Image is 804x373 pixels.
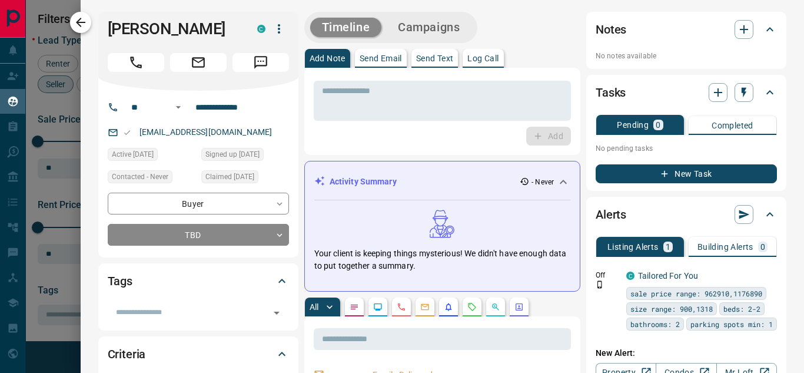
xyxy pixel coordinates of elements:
[232,53,289,72] span: Message
[314,171,570,193] div: Activity Summary- Never
[596,20,626,39] h2: Notes
[170,53,227,72] span: Email
[310,54,345,62] p: Add Note
[201,170,289,187] div: Thu Apr 04 2024
[108,224,289,246] div: TBD
[491,302,500,312] svg: Opportunities
[596,347,777,359] p: New Alert:
[112,171,168,183] span: Contacted - Never
[467,302,477,312] svg: Requests
[690,318,773,330] span: parking spots min: 1
[139,127,273,137] a: [EMAIL_ADDRESS][DOMAIN_NAME]
[596,140,777,157] p: No pending tasks
[108,148,195,164] div: Sat Apr 13 2024
[108,340,289,368] div: Criteria
[596,280,604,289] svg: Push Notification Only
[444,302,453,312] svg: Listing Alerts
[596,78,777,107] div: Tasks
[360,54,402,62] p: Send Email
[467,54,499,62] p: Log Call
[205,148,260,160] span: Signed up [DATE]
[112,148,154,160] span: Active [DATE]
[108,267,289,295] div: Tags
[666,243,670,251] p: 1
[257,25,265,33] div: condos.ca
[108,53,164,72] span: Call
[108,345,146,364] h2: Criteria
[330,176,397,188] p: Activity Summary
[373,302,383,312] svg: Lead Browsing Activity
[268,305,285,321] button: Open
[123,128,131,137] svg: Email Valid
[514,302,524,312] svg: Agent Actions
[314,247,570,272] p: Your client is keeping things mysterious! We didn't have enough data to put together a summary.
[630,303,713,315] span: size range: 900,1318
[697,243,753,251] p: Building Alerts
[108,19,240,38] h1: [PERSON_NAME]
[607,243,659,251] p: Listing Alerts
[386,18,471,37] button: Campaigns
[310,18,382,37] button: Timeline
[617,121,649,129] p: Pending
[596,164,777,183] button: New Task
[626,272,634,280] div: condos.ca
[416,54,454,62] p: Send Text
[171,100,185,114] button: Open
[630,288,762,299] span: sale price range: 962910,1176890
[712,121,753,130] p: Completed
[596,205,626,224] h2: Alerts
[723,303,760,315] span: beds: 2-2
[760,243,765,251] p: 0
[397,302,406,312] svg: Calls
[638,271,698,280] a: Tailored For You
[596,83,626,102] h2: Tasks
[205,171,254,183] span: Claimed [DATE]
[596,200,777,229] div: Alerts
[531,177,554,187] p: - Never
[310,303,319,311] p: All
[420,302,430,312] svg: Emails
[350,302,359,312] svg: Notes
[596,51,777,61] p: No notes available
[656,121,660,129] p: 0
[108,272,132,291] h2: Tags
[596,15,777,44] div: Notes
[201,148,289,164] div: Fri May 21 2021
[596,270,619,280] p: Off
[108,193,289,214] div: Buyer
[630,318,680,330] span: bathrooms: 2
